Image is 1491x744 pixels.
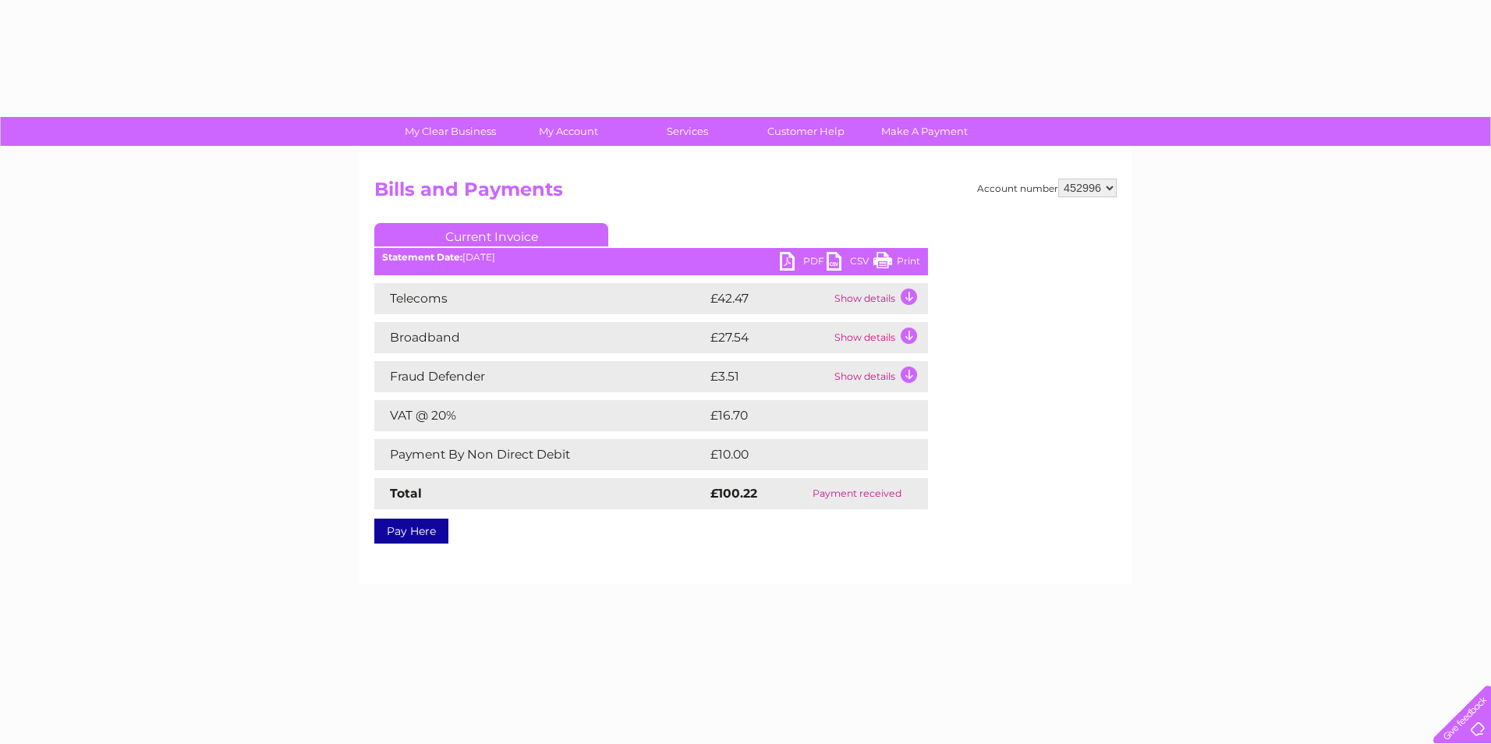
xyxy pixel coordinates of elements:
a: Services [623,117,752,146]
a: Customer Help [742,117,870,146]
td: £42.47 [707,283,830,314]
div: [DATE] [374,252,928,263]
a: PDF [780,252,827,275]
td: VAT @ 20% [374,400,707,431]
strong: £100.22 [710,486,757,501]
strong: Total [390,486,422,501]
td: £10.00 [707,439,896,470]
td: Show details [830,283,928,314]
td: Show details [830,322,928,353]
td: £16.70 [707,400,895,431]
td: Fraud Defender [374,361,707,392]
td: £27.54 [707,322,830,353]
td: Payment received [786,478,928,509]
td: Broadband [374,322,707,353]
h2: Bills and Payments [374,179,1117,208]
a: My Clear Business [386,117,515,146]
a: Make A Payment [860,117,989,146]
a: CSV [827,252,873,275]
a: Print [873,252,920,275]
div: Account number [977,179,1117,197]
a: My Account [505,117,633,146]
td: £3.51 [707,361,830,392]
td: Payment By Non Direct Debit [374,439,707,470]
a: Current Invoice [374,223,608,246]
b: Statement Date: [382,251,462,263]
td: Telecoms [374,283,707,314]
td: Show details [830,361,928,392]
a: Pay Here [374,519,448,544]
